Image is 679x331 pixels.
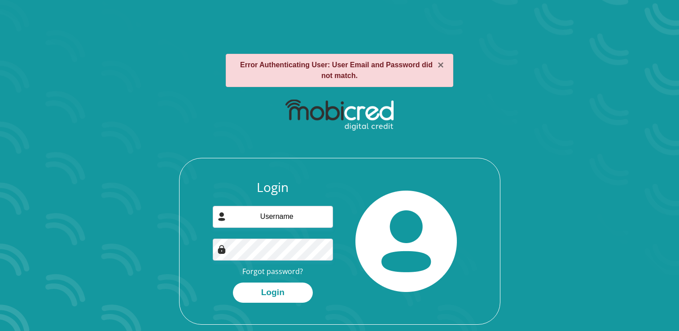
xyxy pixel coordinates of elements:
h3: Login [213,180,333,195]
input: Username [213,206,333,228]
img: user-icon image [217,212,226,221]
button: × [438,60,444,70]
strong: Error Authenticating User: User Email and Password did not match. [240,61,433,79]
img: mobicred logo [285,100,394,131]
button: Login [233,283,313,303]
a: Forgot password? [242,266,303,276]
img: Image [217,245,226,254]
